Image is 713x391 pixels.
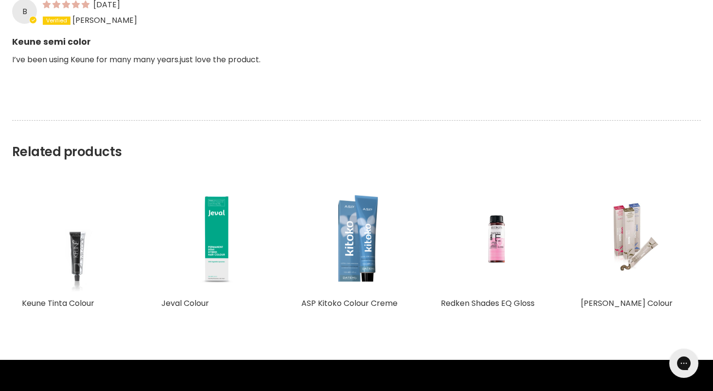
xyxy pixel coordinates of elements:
[22,183,132,293] a: Keune Tinta Colour Keune Tinta Colour
[35,183,118,293] img: Keune Tinta Colour
[459,183,533,293] img: Redken Shades EQ Gloss
[664,345,703,381] iframe: Gorgias live chat messenger
[581,183,691,293] a: De Lorenzo Nova Colour
[22,298,94,309] a: Keune Tinta Colour
[301,183,412,293] img: ASP Kitoko Colour Creme
[581,298,673,309] a: [PERSON_NAME] Colour
[441,298,535,309] a: Redken Shades EQ Gloss
[599,183,673,293] img: De Lorenzo Nova Colour
[12,120,701,160] h2: Related products
[12,29,701,48] b: Keune semi color
[72,15,137,26] span: [PERSON_NAME]
[161,183,272,293] a: Jeval Colour Jeval Colour
[161,298,209,309] a: Jeval Colour
[161,183,272,293] img: Jeval Colour
[12,53,701,79] p: I’ve been using Keune for many many years.just love the product.
[441,183,551,293] a: Redken Shades EQ Gloss
[301,298,398,309] a: ASP Kitoko Colour Creme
